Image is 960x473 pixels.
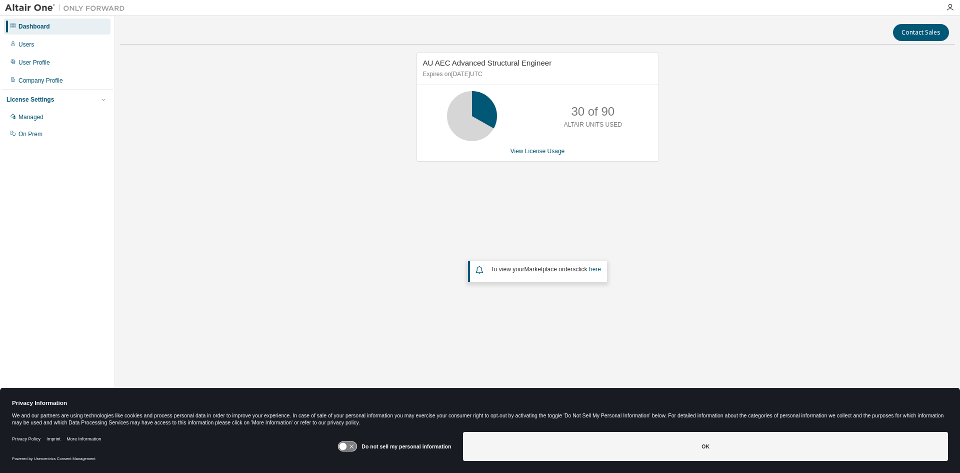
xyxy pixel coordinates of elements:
button: Contact Sales [893,24,949,41]
p: ALTAIR UNITS USED [564,121,622,129]
em: Marketplace orders [524,266,576,273]
div: User Profile [18,59,50,67]
p: 30 of 90 [571,103,614,120]
p: Expires on [DATE] UTC [423,70,650,79]
span: To view your click [491,266,601,273]
div: On Prem [18,130,42,138]
div: Managed [18,113,43,121]
span: AU AEC Advanced Structural Engineer [423,59,552,67]
div: Company Profile [18,77,63,85]
a: View License Usage [510,148,565,155]
a: here [589,266,601,273]
div: Dashboard [18,23,50,31]
div: License Settings [6,96,54,104]
img: Altair One [5,3,130,13]
div: Users [18,41,34,49]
